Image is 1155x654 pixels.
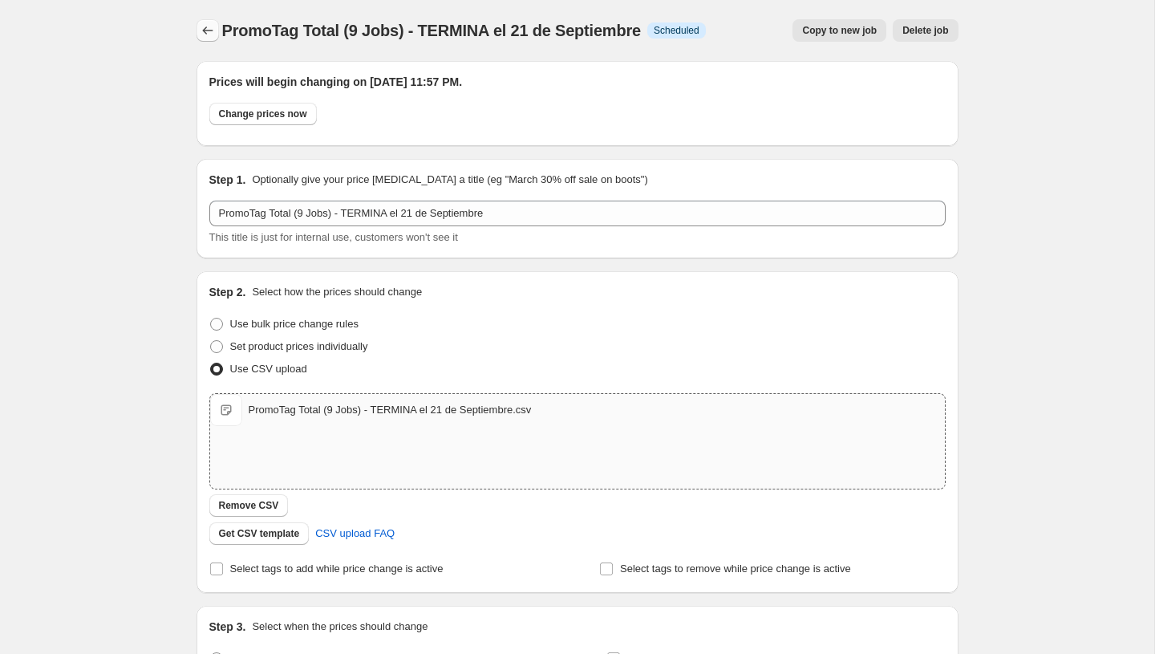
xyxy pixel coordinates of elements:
[902,24,948,37] span: Delete job
[252,284,422,300] p: Select how the prices should change
[222,22,641,39] span: PromoTag Total (9 Jobs) - TERMINA el 21 de Septiembre
[230,318,359,330] span: Use bulk price change rules
[654,24,699,37] span: Scheduled
[792,19,886,42] button: Copy to new job
[230,363,307,375] span: Use CSV upload
[209,231,458,243] span: This title is just for internal use, customers won't see it
[802,24,877,37] span: Copy to new job
[315,526,395,542] span: CSV upload FAQ
[209,74,946,90] h2: Prices will begin changing on [DATE] 11:57 PM.
[249,402,532,418] div: PromoTag Total (9 Jobs) - TERMINA el 21 de Septiembre.csv
[209,522,310,545] button: Get CSV template
[219,499,279,512] span: Remove CSV
[252,172,647,188] p: Optionally give your price [MEDICAL_DATA] a title (eg "March 30% off sale on boots")
[230,563,444,575] span: Select tags to add while price change is active
[209,172,246,188] h2: Step 1.
[230,340,368,352] span: Set product prices individually
[209,619,246,635] h2: Step 3.
[209,284,246,300] h2: Step 2.
[197,19,219,42] button: Price change jobs
[219,108,307,120] span: Change prices now
[893,19,958,42] button: Delete job
[209,103,317,125] button: Change prices now
[620,563,851,575] span: Select tags to remove while price change is active
[306,521,404,546] a: CSV upload FAQ
[252,619,428,635] p: Select when the prices should change
[209,201,946,226] input: 30% off holiday sale
[219,527,300,540] span: Get CSV template
[209,494,289,517] button: Remove CSV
